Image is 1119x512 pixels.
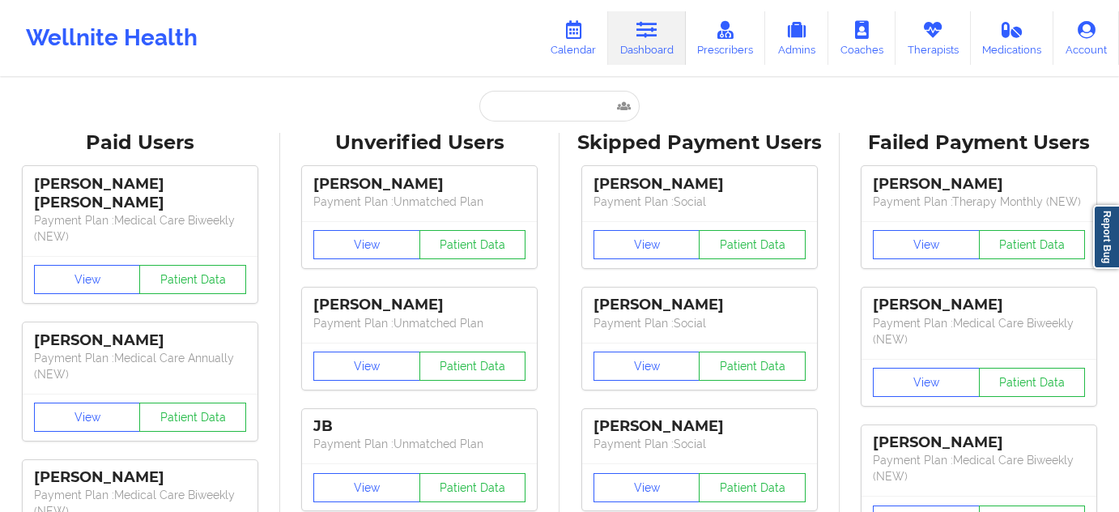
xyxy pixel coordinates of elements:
a: Prescribers [686,11,766,65]
button: View [594,352,700,381]
a: Medications [971,11,1054,65]
div: Unverified Users [291,130,549,156]
p: Payment Plan : Medical Care Biweekly (NEW) [34,212,246,245]
p: Payment Plan : Social [594,194,806,210]
button: Patient Data [139,265,246,294]
a: Calendar [538,11,608,65]
div: [PERSON_NAME] [594,296,806,314]
div: [PERSON_NAME] [34,468,246,487]
button: View [34,403,141,432]
a: Admins [765,11,828,65]
button: Patient Data [979,230,1086,259]
div: [PERSON_NAME] [873,175,1085,194]
div: JB [313,417,525,436]
button: Patient Data [979,368,1086,397]
button: View [594,230,700,259]
div: [PERSON_NAME] [873,433,1085,452]
button: Patient Data [419,352,526,381]
a: Dashboard [608,11,686,65]
button: Patient Data [139,403,246,432]
button: View [873,230,980,259]
div: [PERSON_NAME] [PERSON_NAME] [34,175,246,212]
button: Patient Data [419,230,526,259]
div: [PERSON_NAME] [594,175,806,194]
div: Failed Payment Users [851,130,1108,156]
p: Payment Plan : Therapy Monthly (NEW) [873,194,1085,210]
p: Payment Plan : Unmatched Plan [313,194,525,210]
button: View [34,265,141,294]
p: Payment Plan : Unmatched Plan [313,315,525,331]
button: View [313,352,420,381]
p: Payment Plan : Social [594,315,806,331]
div: Skipped Payment Users [571,130,828,156]
a: Therapists [896,11,971,65]
a: Report Bug [1093,205,1119,269]
button: Patient Data [699,473,806,502]
p: Payment Plan : Social [594,436,806,452]
button: Patient Data [699,230,806,259]
div: [PERSON_NAME] [313,296,525,314]
button: View [873,368,980,397]
button: Patient Data [699,352,806,381]
p: Payment Plan : Medical Care Biweekly (NEW) [873,315,1085,348]
button: View [594,473,700,502]
div: [PERSON_NAME] [873,296,1085,314]
a: Account [1053,11,1119,65]
a: Coaches [828,11,896,65]
div: Paid Users [11,130,269,156]
button: Patient Data [419,473,526,502]
div: [PERSON_NAME] [594,417,806,436]
div: [PERSON_NAME] [34,331,246,350]
p: Payment Plan : Medical Care Annually (NEW) [34,350,246,382]
p: Payment Plan : Medical Care Biweekly (NEW) [873,452,1085,484]
p: Payment Plan : Unmatched Plan [313,436,525,452]
button: View [313,230,420,259]
button: View [313,473,420,502]
div: [PERSON_NAME] [313,175,525,194]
